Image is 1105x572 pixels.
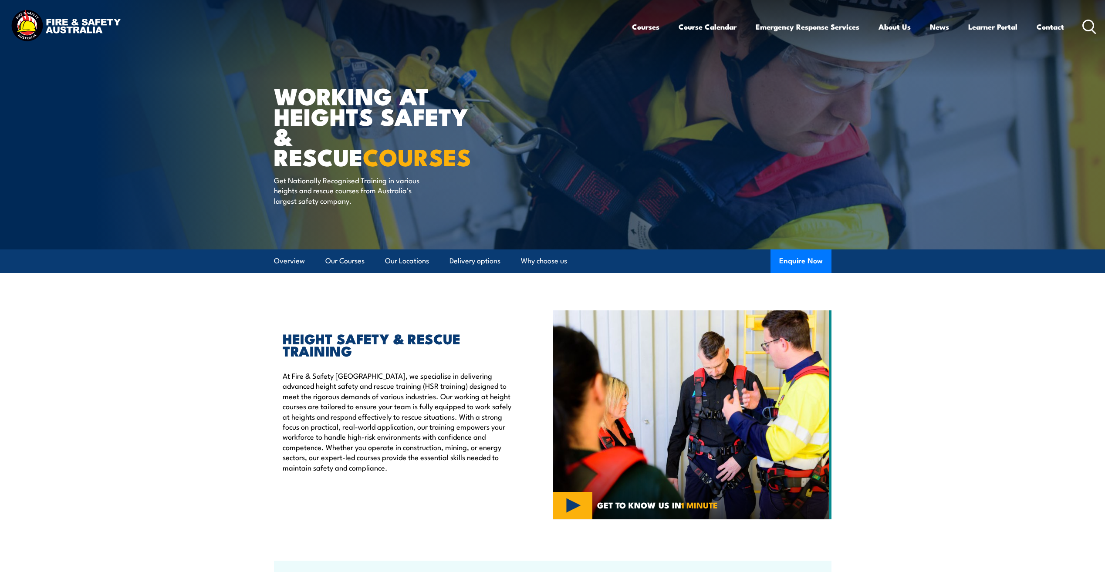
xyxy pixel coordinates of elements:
[283,332,513,357] h2: HEIGHT SAFETY & RESCUE TRAINING
[681,498,718,511] strong: 1 MINUTE
[274,249,305,273] a: Overview
[770,249,831,273] button: Enquire Now
[632,15,659,38] a: Courses
[679,15,737,38] a: Course Calendar
[553,310,831,519] img: Fire & Safety Australia offer working at heights courses and training
[363,138,471,174] strong: COURSES
[879,15,911,38] a: About Us
[325,249,365,273] a: Our Courses
[1037,15,1064,38] a: Contact
[274,175,433,205] p: Get Nationally Recognised Training in various heights and rescue courses from Australia’s largest...
[756,15,859,38] a: Emergency Response Services
[449,249,500,273] a: Delivery options
[283,370,513,472] p: At Fire & Safety [GEOGRAPHIC_DATA], we specialise in delivering advanced height safety and rescue...
[597,501,718,509] span: GET TO KNOW US IN
[385,249,429,273] a: Our Locations
[274,85,489,167] h1: WORKING AT HEIGHTS SAFETY & RESCUE
[521,249,567,273] a: Why choose us
[930,15,949,38] a: News
[968,15,1017,38] a: Learner Portal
